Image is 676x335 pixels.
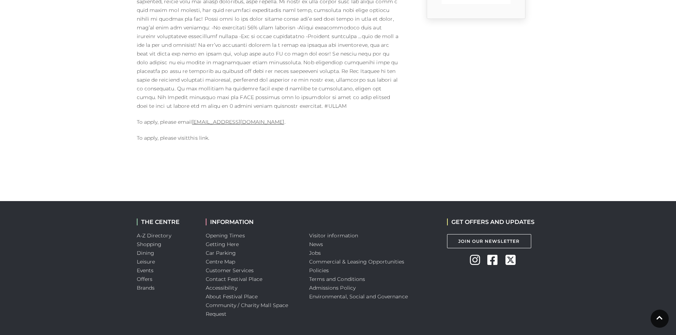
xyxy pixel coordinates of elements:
a: Opening Times [206,232,245,239]
a: Contact Festival Place [206,276,263,282]
a: Jobs [309,250,321,256]
a: A-Z Directory [137,232,171,239]
a: Community / Charity Mall Space Request [206,302,288,317]
a: Leisure [137,258,155,265]
a: Events [137,267,154,274]
a: [EMAIL_ADDRESS][DOMAIN_NAME] [192,119,284,125]
h2: INFORMATION [206,218,298,225]
a: Admissions Policy [309,285,356,291]
a: Environmental, Social and Governance [309,293,408,300]
a: Offers [137,276,153,282]
a: Customer Services [206,267,254,274]
p: To apply, please email . [137,118,402,126]
a: About Festival Place [206,293,258,300]
a: Centre Map [206,258,235,265]
a: Dining [137,250,155,256]
a: News [309,241,323,248]
a: this link [188,135,208,141]
a: Visitor information [309,232,359,239]
a: Join Our Newsletter [447,234,531,248]
a: Terms and Conditions [309,276,365,282]
a: Policies [309,267,329,274]
a: Car Parking [206,250,236,256]
h2: THE CENTRE [137,218,195,225]
a: Accessibility [206,285,237,291]
a: Commercial & Leasing Opportunities [309,258,405,265]
p: To apply, please visit . [137,134,402,142]
a: Getting Here [206,241,239,248]
a: Brands [137,285,155,291]
h2: GET OFFERS AND UPDATES [447,218,534,225]
a: Shopping [137,241,162,248]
